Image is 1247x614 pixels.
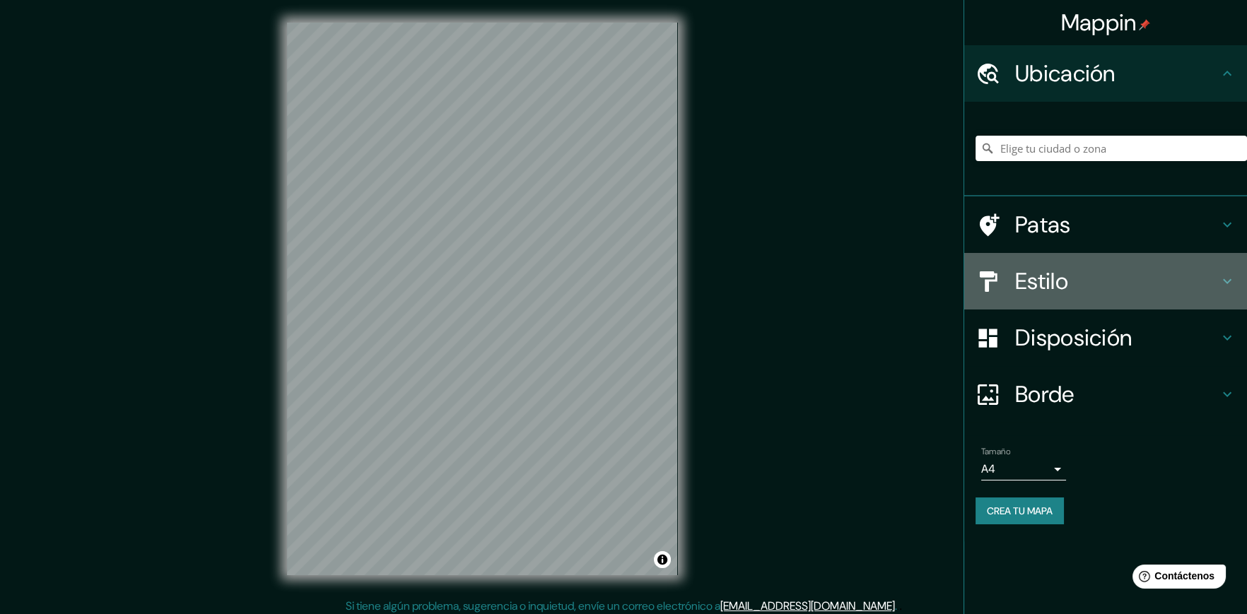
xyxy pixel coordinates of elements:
div: A4 [981,458,1066,480]
div: Patas [964,196,1247,253]
font: . [899,598,902,613]
button: Activar o desactivar atribución [654,551,671,568]
font: Tamaño [981,446,1010,457]
font: Borde [1015,379,1075,409]
font: Ubicación [1015,59,1116,88]
font: Si tiene algún problema, sugerencia o inquietud, envíe un correo electrónico a [346,598,720,613]
div: Disposición [964,309,1247,366]
canvas: Mapa [287,23,678,575]
input: Elige tu ciudad o zona [976,136,1247,161]
font: Disposición [1015,323,1132,353]
font: Estilo [1015,266,1068,296]
font: Patas [1015,210,1071,240]
font: A4 [981,461,995,476]
img: pin-icon.png [1139,19,1150,30]
div: Borde [964,366,1247,423]
font: . [897,598,899,613]
font: Mappin [1061,8,1137,37]
font: . [895,598,897,613]
iframe: Lanzador de widgets de ayuda [1121,559,1231,598]
div: Estilo [964,253,1247,309]
a: [EMAIL_ADDRESS][DOMAIN_NAME] [720,598,895,613]
button: Crea tu mapa [976,497,1064,524]
div: Ubicación [964,45,1247,102]
font: Crea tu mapa [987,504,1053,517]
